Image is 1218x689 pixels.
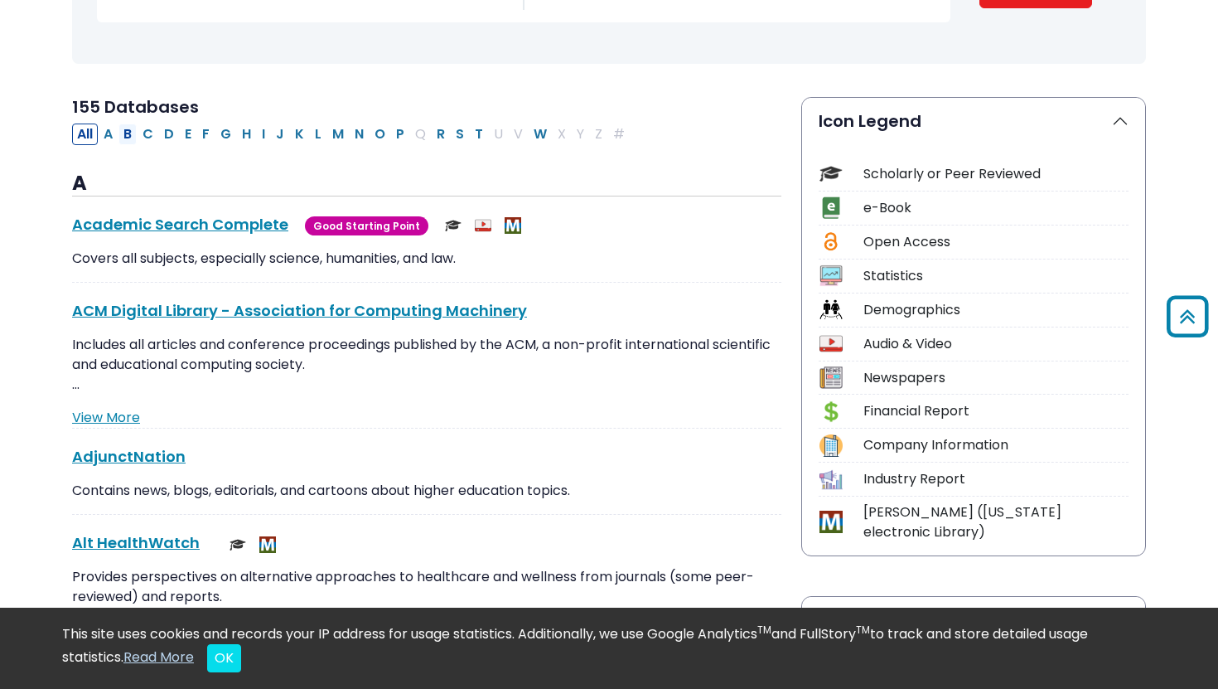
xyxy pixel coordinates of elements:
button: ScienceDirect [802,597,1145,643]
img: Icon Financial Report [819,400,842,423]
a: Alt HealthWatch [72,532,200,553]
sup: TM [757,623,771,637]
button: Filter Results J [271,124,289,145]
img: Icon Company Information [819,434,842,457]
button: Filter Results A [99,124,118,145]
img: Audio & Video [475,217,491,234]
div: This site uses cookies and records your IP address for usage statistics. Additionally, we use Goo... [62,624,1156,672]
a: View More [72,408,140,427]
button: Filter Results O [370,124,390,145]
div: Demographics [863,300,1129,320]
button: Filter Results I [257,124,270,145]
button: Filter Results M [327,124,349,145]
a: ACM Digital Library - Association for Computing Machinery [72,300,527,321]
p: Covers all subjects, especially science, humanities, and law. [72,249,781,269]
img: Scholarly or Peer Reviewed [230,536,246,553]
p: Provides perspectives on alternative approaches to healthcare and wellness from journals (some pe... [72,567,781,607]
div: [PERSON_NAME] ([US_STATE] electronic Library) [863,502,1129,542]
div: Scholarly or Peer Reviewed [863,164,1129,184]
button: Filter Results G [215,124,236,145]
img: Icon e-Book [819,197,842,219]
button: Filter Results H [237,124,256,145]
img: Icon Scholarly or Peer Reviewed [819,163,842,185]
div: Statistics [863,266,1129,286]
img: Icon Newspapers [819,366,842,389]
img: Icon Audio & Video [819,332,842,355]
div: Open Access [863,232,1129,252]
button: Icon Legend [802,98,1145,144]
sup: TM [856,623,870,637]
a: Academic Search Complete [72,214,288,235]
img: Scholarly or Peer Reviewed [445,217,462,234]
span: 155 Databases [72,95,199,119]
button: Filter Results E [180,124,196,145]
button: Filter Results L [310,124,326,145]
button: All [72,124,98,145]
p: Includes all articles and conference proceedings published by the ACM, a non-profit international... [72,335,781,395]
button: Filter Results P [391,124,409,145]
button: Filter Results N [350,124,369,145]
button: Close [207,644,241,672]
a: Read More [123,648,194,667]
p: Contains news, blogs, editorials, and cartoons about higher education topics. [72,481,781,501]
button: Filter Results S [451,124,469,145]
div: Industry Report [863,469,1129,489]
img: MeL (Michigan electronic Library) [259,536,276,553]
div: Newspapers [863,368,1129,388]
img: Icon Demographics [819,298,842,321]
a: AdjunctNation [72,446,186,467]
button: Filter Results D [159,124,179,145]
div: Alpha-list to filter by first letter of database name [72,124,631,143]
div: Audio & Video [863,334,1129,354]
div: Company Information [863,435,1129,455]
img: Icon Open Access [820,230,841,253]
img: Icon Statistics [819,264,842,287]
span: Good Starting Point [305,216,428,235]
button: Filter Results R [432,124,450,145]
button: Filter Results W [529,124,552,145]
img: MeL (Michigan electronic Library) [505,217,521,234]
div: Financial Report [863,401,1129,421]
a: Back to Top [1161,303,1214,330]
button: Filter Results F [197,124,215,145]
button: Filter Results B [118,124,137,145]
button: Filter Results C [138,124,158,145]
img: Icon Industry Report [819,468,842,491]
button: Filter Results T [470,124,488,145]
div: e-Book [863,198,1129,218]
h3: A [72,172,781,197]
img: Icon MeL (Michigan electronic Library) [819,511,842,533]
button: Filter Results K [290,124,309,145]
